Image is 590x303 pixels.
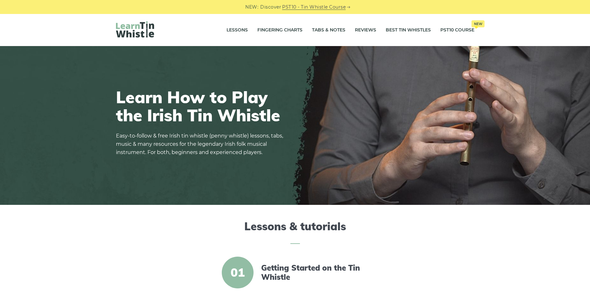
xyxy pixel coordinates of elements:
a: Reviews [355,22,376,38]
a: Getting Started on the Tin Whistle [261,263,370,282]
a: Lessons [227,22,248,38]
a: Tabs & Notes [312,22,345,38]
span: New [471,20,485,27]
a: PST10 CourseNew [440,22,474,38]
span: 01 [222,257,254,288]
h2: Lessons & tutorials [116,220,474,244]
h1: Learn How to Play the Irish Tin Whistle [116,88,288,124]
p: Easy-to-follow & free Irish tin whistle (penny whistle) lessons, tabs, music & many resources for... [116,132,288,157]
a: Best Tin Whistles [386,22,431,38]
img: LearnTinWhistle.com [116,21,154,37]
a: Fingering Charts [257,22,302,38]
